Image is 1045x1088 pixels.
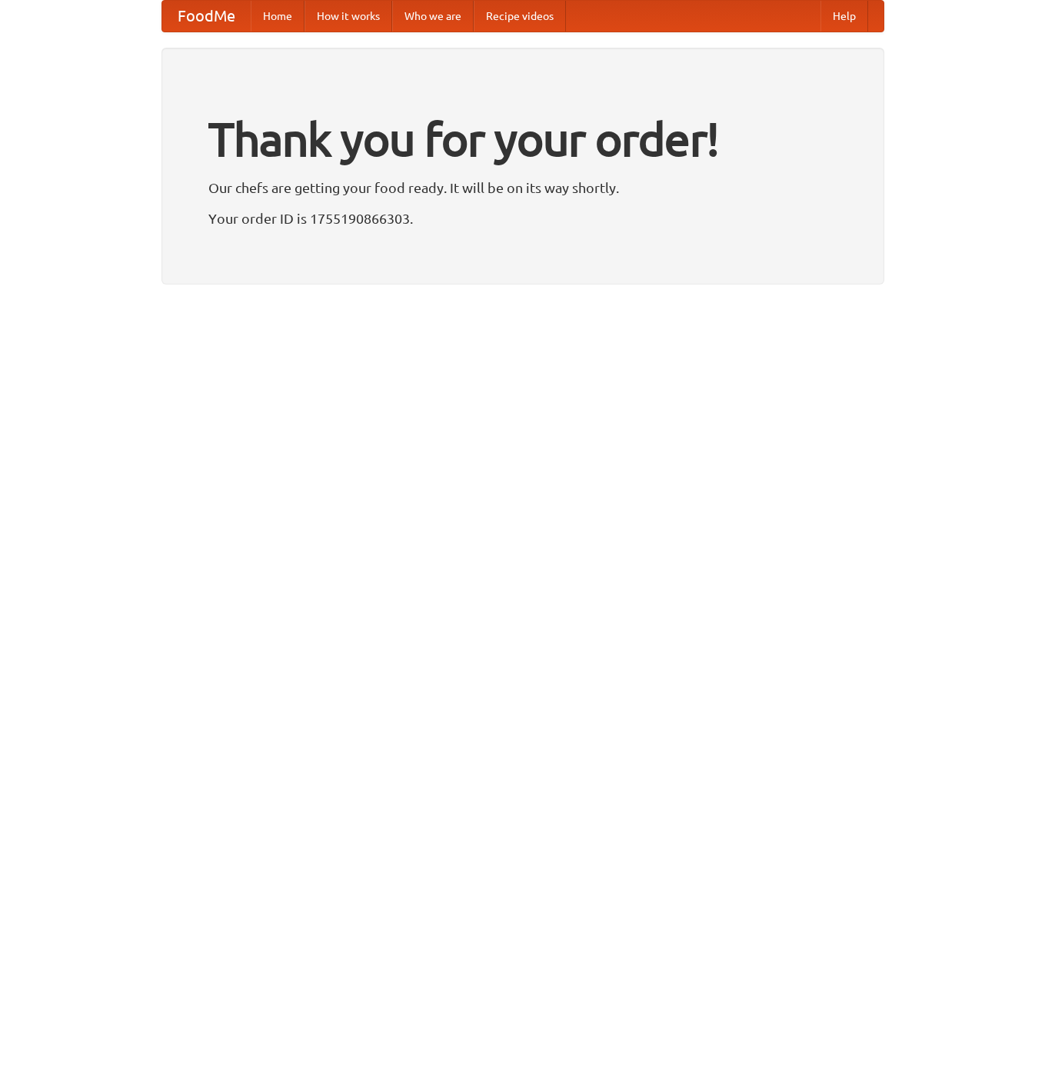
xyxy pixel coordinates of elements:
a: Help [820,1,868,32]
p: Our chefs are getting your food ready. It will be on its way shortly. [208,176,837,199]
a: FoodMe [162,1,251,32]
p: Your order ID is 1755190866303. [208,207,837,230]
a: Home [251,1,305,32]
a: Recipe videos [474,1,566,32]
h1: Thank you for your order! [208,102,837,176]
a: Who we are [392,1,474,32]
a: How it works [305,1,392,32]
